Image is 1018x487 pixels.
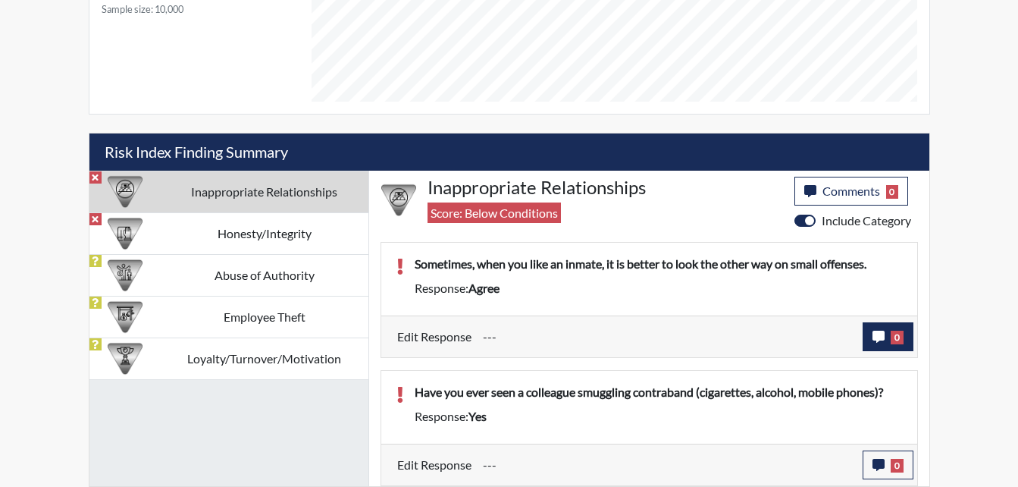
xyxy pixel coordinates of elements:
span: agree [468,281,500,295]
span: Score: Below Conditions [428,203,561,223]
p: Have you ever seen a colleague smuggling contraband (cigarettes, alcohol, mobile phones)? [415,383,902,401]
p: Sometimes, when you like an inmate, it is better to look the other way on small offenses. [415,255,902,273]
small: Sample size: 10,000 [102,2,287,17]
img: CATEGORY%20ICON-17.40ef8247.png [108,341,143,376]
span: 0 [886,185,899,199]
div: Update the test taker's response, the change might impact the score [471,322,863,351]
td: Honesty/Integrity [161,212,368,254]
img: CATEGORY%20ICON-01.94e51fac.png [108,258,143,293]
label: Edit Response [397,451,471,479]
img: CATEGORY%20ICON-07.58b65e52.png [108,300,143,335]
h4: Inappropriate Relationships [428,177,783,199]
h5: Risk Index Finding Summary [89,134,929,171]
button: 0 [863,322,913,351]
td: Employee Theft [161,296,368,338]
img: CATEGORY%20ICON-11.a5f294f4.png [108,216,143,251]
label: Include Category [822,212,911,230]
div: Response: [403,279,913,297]
button: Comments0 [794,177,909,206]
span: 0 [891,331,904,344]
span: Comments [822,184,880,198]
td: Abuse of Authority [161,254,368,296]
td: Loyalty/Turnover/Motivation [161,338,368,379]
button: 0 [863,451,913,479]
div: Response: [403,407,913,426]
img: CATEGORY%20ICON-14.139f8ef7.png [108,174,143,209]
td: Inappropriate Relationships [161,171,368,212]
label: Edit Response [397,322,471,351]
span: yes [468,409,487,423]
span: 0 [891,459,904,473]
div: Update the test taker's response, the change might impact the score [471,451,863,479]
img: CATEGORY%20ICON-14.139f8ef7.png [381,183,416,218]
